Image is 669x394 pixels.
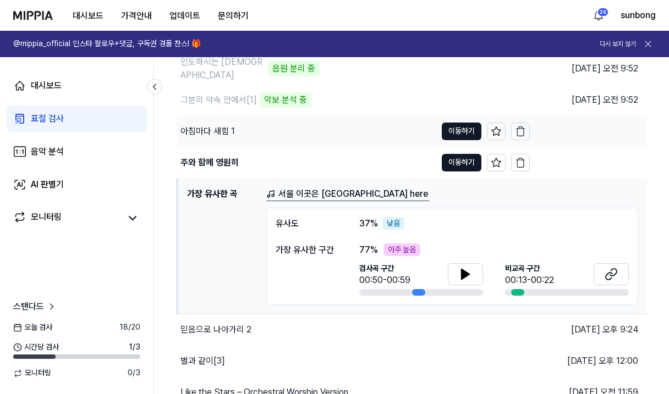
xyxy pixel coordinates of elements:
div: 00:50-00:59 [359,274,410,287]
div: 26 [597,8,608,16]
td: [DATE] 오후 9:24 [530,314,648,346]
div: 인도하시는 [DEMOGRAPHIC_DATA] [180,56,265,82]
span: 스탠다드 [13,300,44,313]
a: 음악 분석 [7,138,147,165]
div: 음악 분석 [31,145,64,158]
button: sunbong [621,9,656,22]
a: AI 판별기 [7,171,147,198]
div: 모니터링 [31,210,62,226]
div: AI 판별기 [31,178,64,191]
button: 알림26 [590,7,607,24]
span: 37 % [359,217,378,230]
h1: @mippia_official 인스타 팔로우+댓글, 구독권 경품 찬스! 🎁 [13,38,201,49]
span: 오늘 검사 [13,322,52,333]
a: 업데이트 [161,1,209,31]
div: 낮음 [382,217,404,230]
span: 비교곡 구간 [505,263,554,274]
div: 그분의 약속 안에서[1] [180,93,257,107]
span: 77 % [359,243,378,257]
button: 이동하기 [442,154,481,171]
div: 믿음으로 나아가리 2 [180,323,251,336]
button: 대시보드 [64,5,112,27]
img: logo [13,11,53,20]
a: 스탠다드 [13,300,57,313]
button: 가격안내 [112,5,161,27]
td: [DATE] 오후 12:00 [530,346,648,377]
td: [DATE] 오전 9:52 [530,84,648,115]
a: 표절 검사 [7,106,147,132]
div: 주와 함께 영원히 [180,156,239,169]
span: 0 / 3 [128,368,140,379]
div: 아주 높음 [383,243,420,257]
div: 악보 분석 중 [260,92,311,108]
button: 업데이트 [161,5,209,27]
div: 가장 유사한 구간 [276,243,337,257]
span: 검사곡 구간 [359,263,410,274]
td: [DATE] 오전 9:52 [530,53,648,84]
button: 문의하기 [209,5,257,27]
div: 표절 검사 [31,112,64,125]
button: 이동하기 [442,123,481,140]
span: 1 / 3 [129,342,140,353]
td: [DATE] 오후 9:25 [530,147,648,178]
h1: 가장 유사한 곡 [187,187,257,306]
div: 음원 분리 중 [268,61,320,76]
span: 모니터링 [13,368,51,379]
img: 알림 [592,9,605,22]
td: [DATE] 오후 9:25 [530,115,648,147]
div: 유사도 [276,217,337,230]
div: 아침마다 새힘 1 [180,125,235,138]
span: 18 / 20 [119,322,140,333]
button: 다시 보지 않기 [600,40,636,49]
div: 대시보드 [31,79,62,92]
a: 모니터링 [13,210,120,226]
span: 시간당 검사 [13,342,59,353]
a: 대시보드 [7,73,147,99]
div: 00:13-00:22 [505,274,554,287]
a: 서울 이곳은 [GEOGRAPHIC_DATA] here [266,187,429,201]
div: 별과 같이[3] [180,354,225,368]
